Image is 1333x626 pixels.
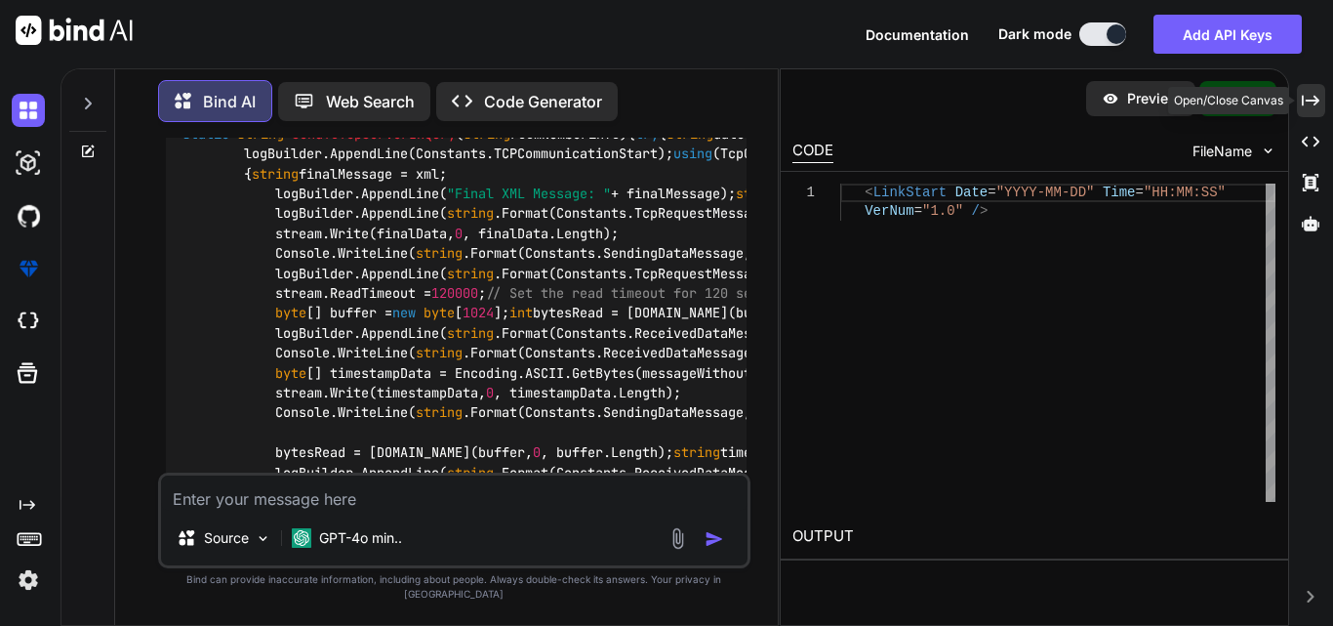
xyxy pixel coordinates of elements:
[416,245,463,263] span: string
[705,529,724,549] img: icon
[424,305,455,322] span: byte
[922,203,963,219] span: "1.0"
[673,444,720,462] span: string
[455,225,463,242] span: 0
[736,185,783,202] span: string
[792,184,815,202] div: 1
[980,203,988,219] span: >
[158,572,750,602] p: Bind can provide inaccurate information, including about people. Always double-check its answers....
[1103,185,1136,200] span: Time
[447,205,494,223] span: string
[486,284,790,302] span: // Set the read timeout for 120 seconds
[12,563,45,597] img: settings
[12,252,45,285] img: premium
[866,24,969,45] button: Documentation
[1144,185,1226,200] span: "HH:MM:SS"
[673,146,712,163] span: using
[447,185,611,202] span: "Final XML Message: "
[666,527,689,550] img: attachment
[1260,143,1276,159] img: chevron down
[326,90,415,113] p: Web Search
[792,140,833,163] div: CODE
[447,464,494,481] span: string
[1192,142,1252,161] span: FileName
[204,528,249,548] p: Source
[873,185,948,200] span: LinkStart
[12,305,45,338] img: cloudideIcon
[484,90,602,113] p: Code Generator
[447,265,494,282] span: string
[319,528,402,548] p: GPT-4o min..
[416,345,463,362] span: string
[1127,89,1180,108] p: Preview
[1102,90,1119,107] img: preview
[447,324,494,342] span: string
[996,185,1095,200] span: "YYYY-MM-DD"
[255,530,271,547] img: Pick Models
[463,305,494,322] span: 1024
[252,165,299,183] span: string
[12,199,45,232] img: githubDark
[1168,87,1289,114] div: Open/Close Canvas
[486,384,494,401] span: 0
[781,514,1288,560] h2: OUTPUT
[998,24,1071,44] span: Dark mode
[914,203,922,219] span: =
[971,203,979,219] span: /
[431,284,478,302] span: 120000
[865,203,913,219] span: VerNum
[292,528,311,548] img: GPT-4o mini
[16,16,133,45] img: Bind AI
[275,305,306,322] span: byte
[275,364,306,382] span: byte
[416,404,463,422] span: string
[1136,185,1144,200] span: =
[955,185,989,200] span: Date
[866,26,969,43] span: Documentation
[533,444,541,462] span: 0
[203,90,256,113] p: Bind AI
[12,94,45,127] img: darkChat
[509,305,533,322] span: int
[12,146,45,180] img: darkAi-studio
[1153,15,1302,54] button: Add API Keys
[988,185,995,200] span: =
[392,305,416,322] span: new
[865,185,872,200] span: <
